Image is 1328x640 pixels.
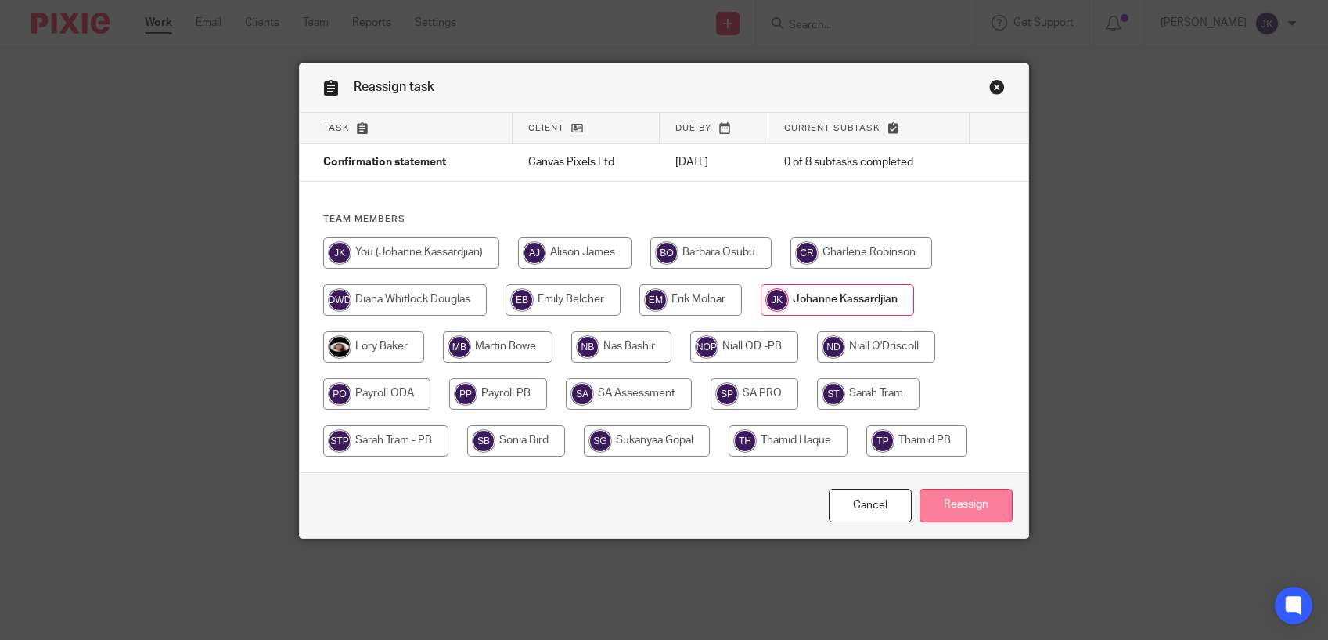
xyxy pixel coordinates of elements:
span: Current subtask [784,124,880,132]
span: Reassign task [354,81,434,93]
a: Close this dialog window [829,489,912,522]
td: 0 of 8 subtasks completed [768,144,970,182]
h4: Team members [323,213,1005,226]
p: Canvas Pixels Ltd [528,154,644,170]
span: Client [528,124,564,132]
span: Due by [675,124,711,132]
p: [DATE] [675,154,752,170]
a: Close this dialog window [989,79,1005,100]
input: Reassign [920,489,1013,522]
span: Confirmation statement [323,157,446,168]
span: Task [323,124,350,132]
